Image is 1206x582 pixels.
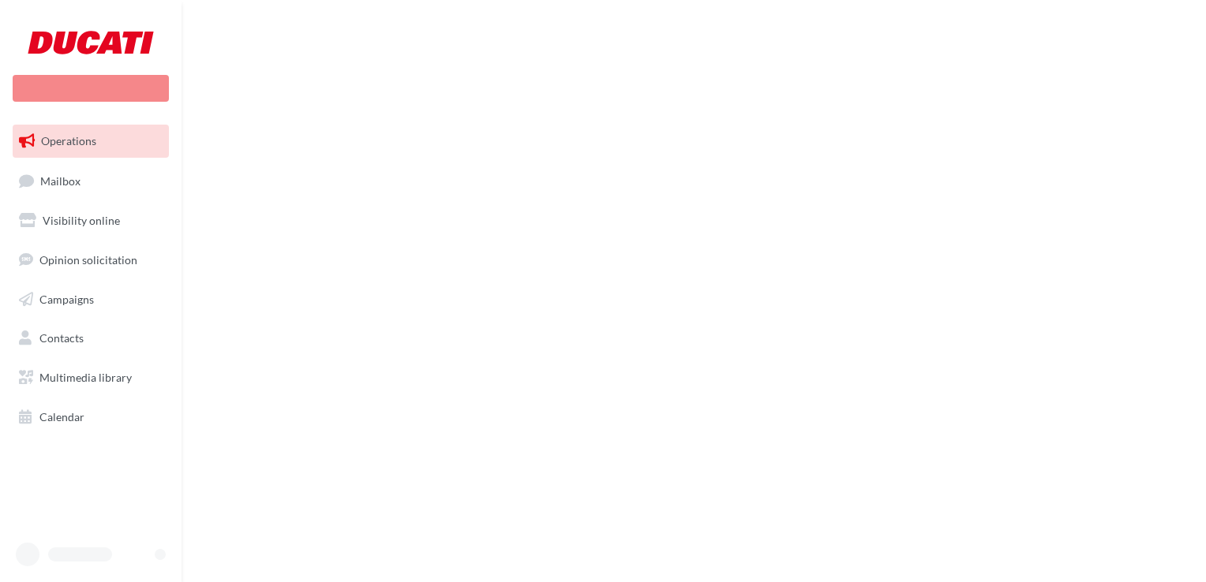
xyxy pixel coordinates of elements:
span: Opinion solicitation [39,253,137,267]
a: Mailbox [9,164,172,198]
span: Calendar [39,410,84,423]
a: Operations [9,125,172,158]
a: Visibility online [9,204,172,237]
span: Contacts [39,331,84,345]
a: Campaigns [9,283,172,316]
span: Operations [41,134,96,147]
div: New campaign [13,75,169,102]
a: Opinion solicitation [9,244,172,277]
a: Multimedia library [9,361,172,394]
span: Multimedia library [39,371,132,384]
span: Campaigns [39,292,94,305]
span: Visibility online [43,214,120,227]
span: Mailbox [40,173,81,187]
a: Contacts [9,322,172,355]
a: Calendar [9,401,172,434]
